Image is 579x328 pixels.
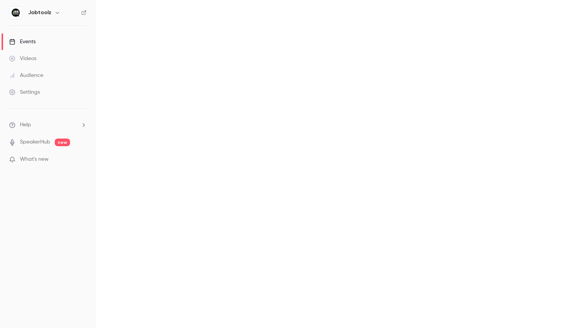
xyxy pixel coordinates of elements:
span: new [55,139,70,146]
span: What's new [20,155,49,163]
a: SpeakerHub [20,138,50,146]
h6: Jobtoolz [28,9,51,16]
div: Settings [9,88,40,96]
div: Audience [9,72,43,79]
li: help-dropdown-opener [9,121,87,129]
div: Videos [9,55,36,62]
img: Jobtoolz [10,7,22,19]
span: Help [20,121,31,129]
div: Events [9,38,36,46]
